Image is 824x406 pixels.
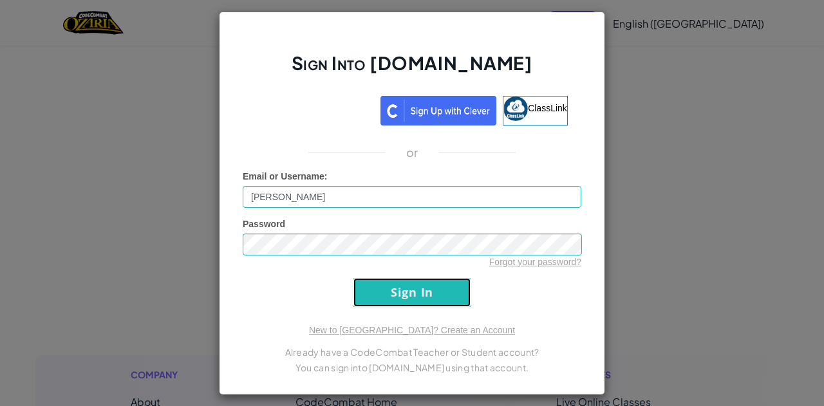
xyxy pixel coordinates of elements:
[353,278,471,307] input: Sign In
[489,257,581,267] a: Forgot your password?
[243,219,285,229] span: Password
[243,51,581,88] h2: Sign Into [DOMAIN_NAME]
[528,102,567,113] span: ClassLink
[243,170,328,183] label: :
[503,97,528,121] img: classlink-logo-small.png
[406,145,418,160] p: or
[243,344,581,360] p: Already have a CodeCombat Teacher or Student account?
[243,171,324,181] span: Email or Username
[380,96,496,125] img: clever_sso_button@2x.png
[243,360,581,375] p: You can sign into [DOMAIN_NAME] using that account.
[309,325,515,335] a: New to [GEOGRAPHIC_DATA]? Create an Account
[250,95,380,123] iframe: Sign in with Google Button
